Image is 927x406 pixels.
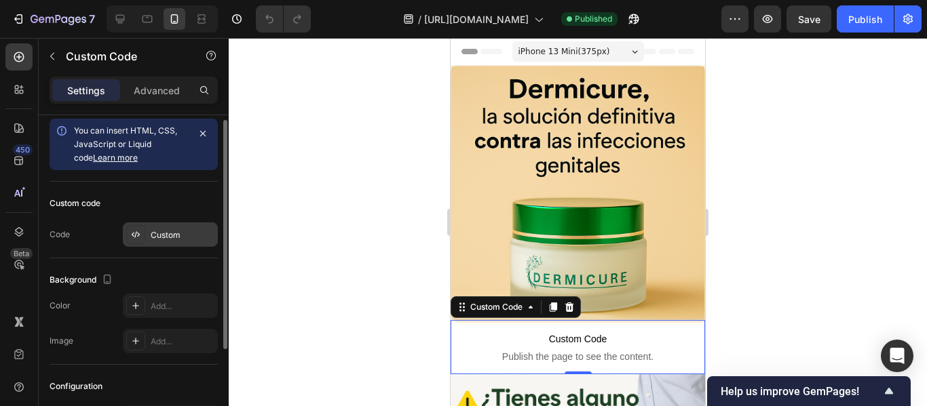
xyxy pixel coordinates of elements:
[74,125,177,163] span: You can insert HTML, CSS, JavaScript or Liquid code
[787,5,831,33] button: Save
[50,228,70,241] div: Code
[89,11,95,27] p: 7
[66,48,181,64] p: Custom Code
[93,153,138,163] a: Learn more
[881,340,913,372] div: Open Intercom Messenger
[151,336,214,348] div: Add...
[50,335,73,347] div: Image
[50,271,115,289] div: Background
[10,248,33,259] div: Beta
[50,197,100,209] div: Custom code
[424,12,529,26] span: [URL][DOMAIN_NAME]
[151,229,214,241] div: Custom
[134,83,180,98] p: Advanced
[256,5,311,33] div: Undo/Redo
[848,12,882,26] div: Publish
[67,83,105,98] p: Settings
[151,300,214,312] div: Add...
[418,12,421,26] span: /
[837,5,894,33] button: Publish
[5,5,101,33] button: 7
[13,144,33,155] div: 450
[721,383,897,399] button: Show survey - Help us improve GemPages!
[50,300,71,312] div: Color
[721,385,881,398] span: Help us improve GemPages!
[451,38,705,406] iframe: Design area
[50,380,102,392] div: Configuration
[575,13,612,25] span: Published
[798,14,820,25] span: Save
